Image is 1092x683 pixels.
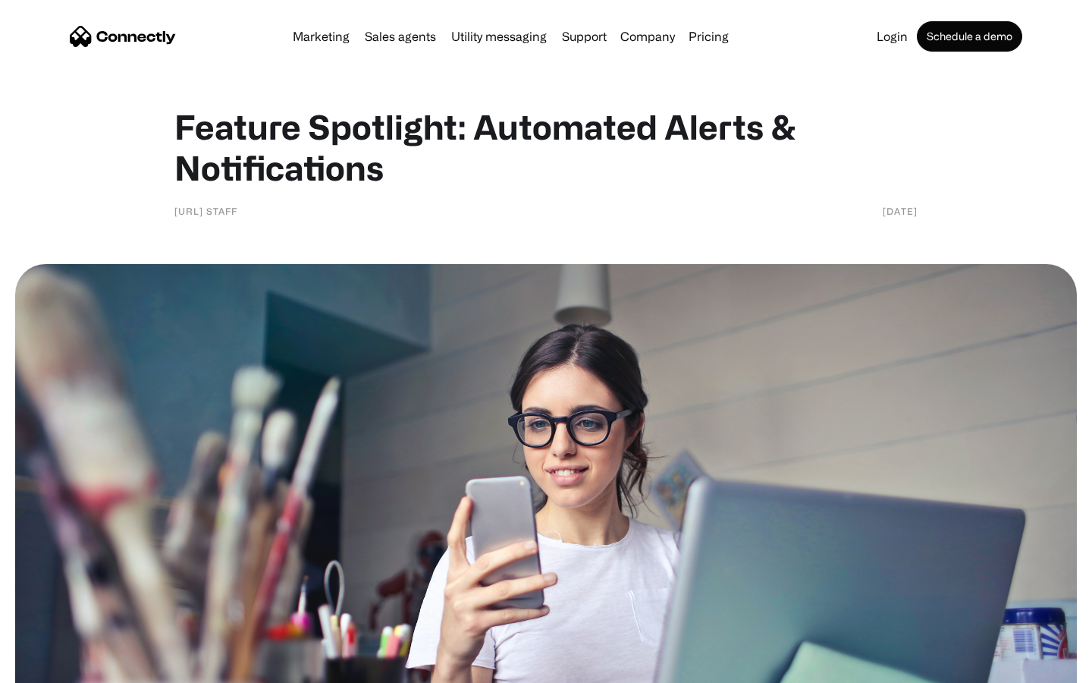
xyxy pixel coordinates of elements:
a: Utility messaging [445,30,553,42]
div: [URL] staff [174,203,237,219]
ul: Language list [30,656,91,678]
a: Login [871,30,914,42]
div: [DATE] [883,203,918,219]
aside: Language selected: English [15,656,91,678]
a: Support [556,30,613,42]
a: Pricing [682,30,735,42]
a: Schedule a demo [917,21,1022,52]
a: Sales agents [359,30,442,42]
h1: Feature Spotlight: Automated Alerts & Notifications [174,106,918,188]
div: Company [620,26,675,47]
a: Marketing [287,30,356,42]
